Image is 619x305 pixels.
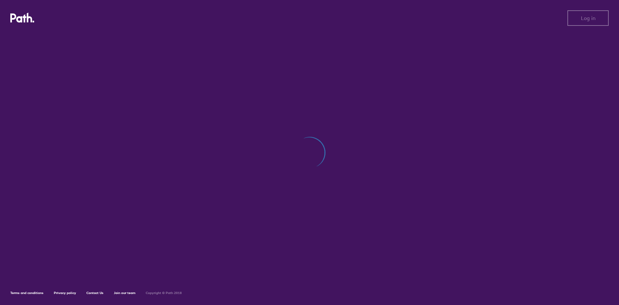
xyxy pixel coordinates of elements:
[86,291,103,295] a: Contact Us
[567,10,609,26] button: Log in
[146,291,182,295] h6: Copyright © Path 2018
[581,15,595,21] span: Log in
[10,291,44,295] a: Terms and conditions
[54,291,76,295] a: Privacy policy
[114,291,135,295] a: Join our team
